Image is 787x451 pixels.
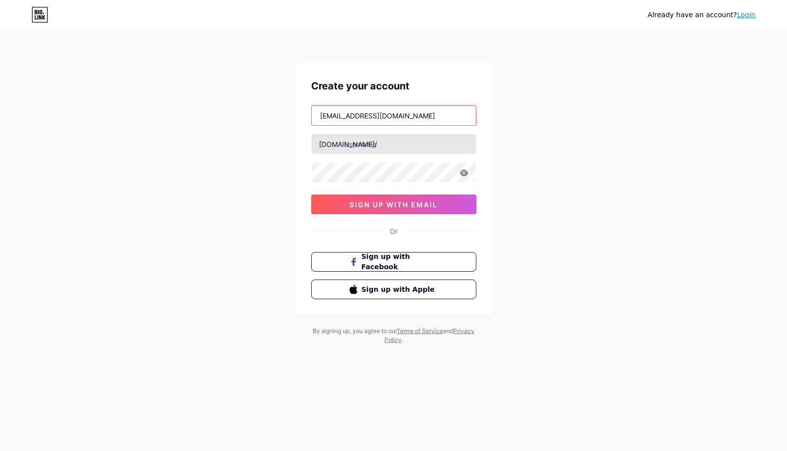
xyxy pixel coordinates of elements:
[311,195,476,214] button: sign up with email
[737,11,756,19] a: Login
[311,280,476,299] button: Sign up with Apple
[361,284,437,295] span: Sign up with Apple
[390,226,398,236] div: Or
[648,10,756,20] div: Already have an account?
[311,252,476,272] button: Sign up with Facebook
[310,327,477,344] div: By signing up, you agree to our and .
[397,327,443,335] a: Terms of Service
[312,134,476,154] input: username
[350,200,437,209] span: sign up with email
[319,139,377,149] div: [DOMAIN_NAME]/
[361,252,437,272] span: Sign up with Facebook
[312,106,476,125] input: Email
[311,79,476,93] div: Create your account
